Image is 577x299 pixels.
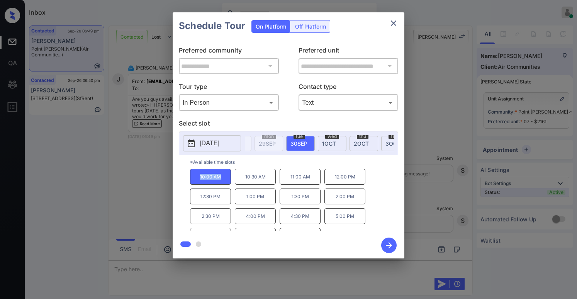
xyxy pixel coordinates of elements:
[280,169,321,185] p: 11:00 AM
[173,12,251,39] h2: Schedule Tour
[235,169,276,185] p: 10:30 AM
[179,82,279,94] p: Tour type
[386,15,401,31] button: close
[179,119,398,131] p: Select slot
[280,189,321,204] p: 1:30 PM
[325,134,339,139] span: wed
[291,20,330,32] div: Off Platform
[324,208,365,224] p: 5:00 PM
[377,235,401,255] button: btn-next
[354,140,369,147] span: 2 OCT
[381,136,410,151] div: date-select
[322,140,336,147] span: 1 OCT
[290,140,307,147] span: 30 SEP
[286,136,315,151] div: date-select
[181,96,277,109] div: In Person
[357,134,368,139] span: thu
[350,136,378,151] div: date-select
[280,208,321,224] p: 4:30 PM
[385,140,401,147] span: 3 OCT
[235,189,276,204] p: 1:00 PM
[324,169,365,185] p: 12:00 PM
[235,228,276,244] p: 6:00 PM
[389,134,398,139] span: fri
[190,189,231,204] p: 12:30 PM
[235,208,276,224] p: 4:00 PM
[179,46,279,58] p: Preferred community
[190,155,398,169] p: *Available time slots
[200,139,219,148] p: [DATE]
[183,135,241,151] button: [DATE]
[252,20,290,32] div: On Platform
[318,136,346,151] div: date-select
[190,169,231,185] p: 10:00 AM
[299,82,399,94] p: Contact type
[190,228,231,244] p: 5:30 PM
[190,208,231,224] p: 2:30 PM
[300,96,397,109] div: Text
[294,134,305,139] span: tue
[280,228,321,244] p: 6:30 PM
[299,46,399,58] p: Preferred unit
[324,189,365,204] p: 2:00 PM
